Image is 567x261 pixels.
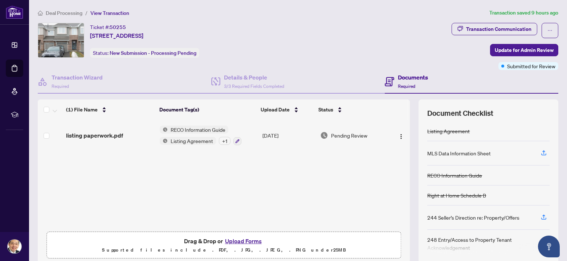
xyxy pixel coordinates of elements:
th: Status [315,99,388,120]
span: Deal Processing [46,10,82,16]
div: Right at Home Schedule B [427,191,486,199]
span: View Transaction [90,10,129,16]
span: Drag & Drop or [184,236,264,246]
span: (1) File Name [66,106,98,114]
h4: Details & People [224,73,284,82]
img: Document Status [320,131,328,139]
img: Status Icon [160,126,168,134]
img: logo [6,5,23,19]
p: Supported files include .PDF, .JPG, .JPEG, .PNG under 25 MB [51,246,396,254]
span: Drag & Drop orUpload FormsSupported files include .PDF, .JPG, .JPEG, .PNG under25MB [47,232,401,259]
img: IMG-X12363932_1.jpg [38,23,84,57]
div: Ticket #: [90,23,126,31]
span: Update for Admin Review [495,44,554,56]
span: [STREET_ADDRESS] [90,31,143,40]
button: Logo [395,130,407,141]
div: RECO Information Guide [427,171,482,179]
span: Required [52,83,69,89]
span: home [38,11,43,16]
span: RECO Information Guide [168,126,228,134]
span: Document Checklist [427,108,493,118]
img: Status Icon [160,137,168,145]
img: Logo [398,134,404,139]
span: New Submission - Processing Pending [110,50,196,56]
div: Listing Agreement [427,127,470,135]
span: Pending Review [331,131,367,139]
span: 50255 [110,24,126,30]
button: Status IconRECO Information GuideStatus IconListing Agreement+1 [160,126,241,145]
li: / [85,9,87,17]
span: 3/3 Required Fields Completed [224,83,284,89]
span: Submitted for Review [507,62,555,70]
div: 248 Entry/Access to Property Tenant Acknowledgement [427,236,532,252]
td: [DATE] [260,120,317,151]
th: Document Tag(s) [156,99,258,120]
div: + 1 [219,137,231,145]
span: ellipsis [547,28,552,33]
button: Transaction Communication [452,23,537,35]
div: 244 Seller’s Direction re: Property/Offers [427,213,519,221]
th: Upload Date [258,99,315,120]
span: Listing Agreement [168,137,216,145]
span: listing paperwork.pdf [66,131,123,140]
div: Transaction Communication [466,23,531,35]
button: Open asap [538,236,560,257]
img: Profile Icon [8,240,21,253]
button: Update for Admin Review [490,44,558,56]
span: Upload Date [261,106,290,114]
span: Status [318,106,333,114]
h4: Transaction Wizard [52,73,103,82]
button: Upload Forms [223,236,264,246]
div: Status: [90,48,199,58]
article: Transaction saved 9 hours ago [489,9,558,17]
div: MLS Data Information Sheet [427,149,491,157]
h4: Documents [398,73,428,82]
span: Required [398,83,415,89]
th: (1) File Name [63,99,156,120]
